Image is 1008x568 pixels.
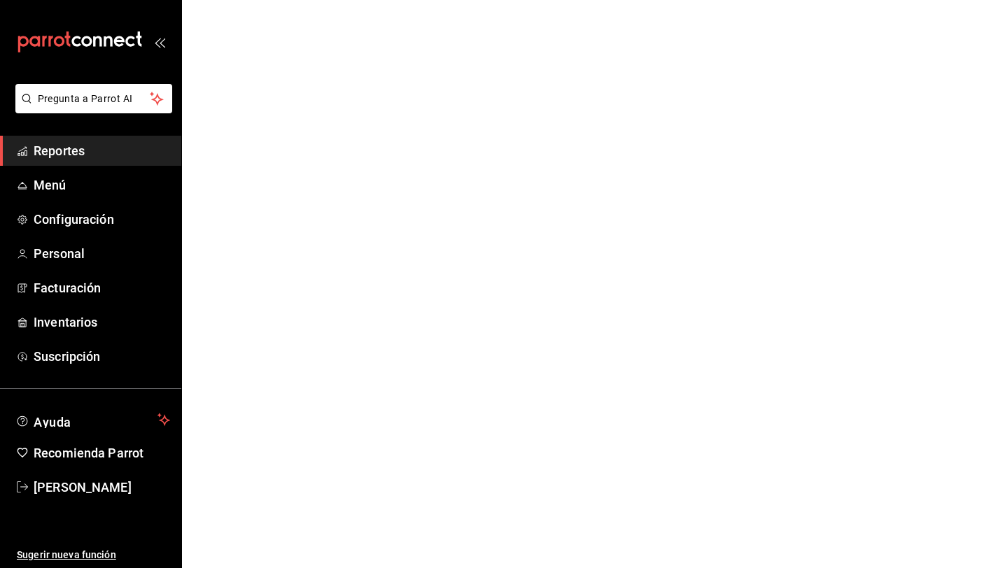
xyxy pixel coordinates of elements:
a: Pregunta a Parrot AI [10,101,172,116]
span: Sugerir nueva función [17,548,170,562]
span: Ayuda [34,411,152,428]
span: Inventarios [34,313,170,332]
span: Suscripción [34,347,170,366]
span: Recomienda Parrot [34,443,170,462]
span: Facturación [34,278,170,297]
button: Pregunta a Parrot AI [15,84,172,113]
span: Configuración [34,210,170,229]
span: Menú [34,176,170,194]
span: [PERSON_NAME] [34,478,170,497]
span: Reportes [34,141,170,160]
span: Pregunta a Parrot AI [38,92,150,106]
button: open_drawer_menu [154,36,165,48]
span: Personal [34,244,170,263]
